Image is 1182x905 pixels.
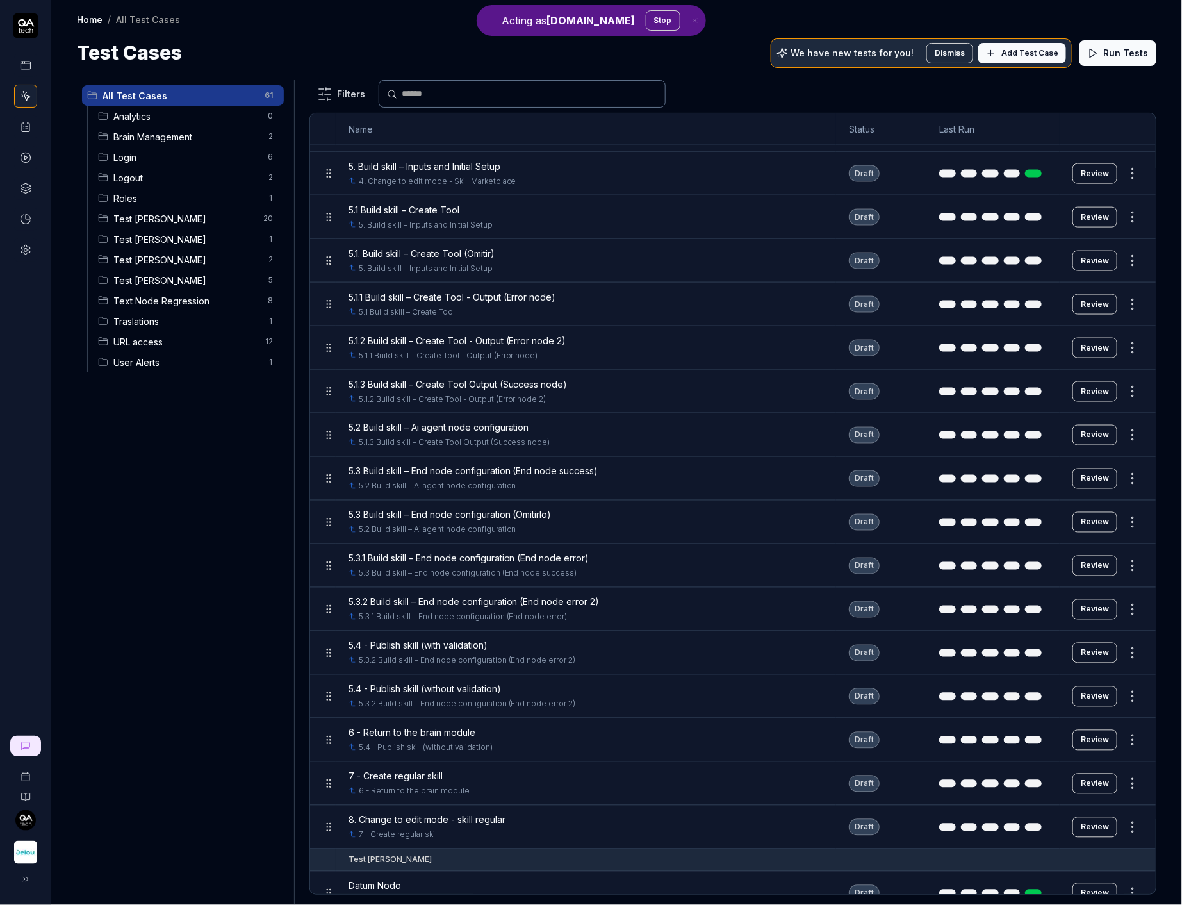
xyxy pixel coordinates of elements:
[926,43,973,63] button: Dismiss
[349,334,566,347] span: 5.1.2 Build skill – Create Tool - Output (Error node 2)
[349,879,401,893] span: Datum Nodo
[359,394,546,405] a: 5.1.2 Build skill – Create Tool - Output (Error node 2)
[263,149,279,165] span: 6
[310,326,1156,370] tr: 5.1.2 Build skill – Create Tool - Output (Error node 2)5.1.1 Build skill – Create Tool - Output (...
[1072,730,1117,751] a: Review
[310,152,1156,195] tr: 5. Build skill – Inputs and Initial Setup4. Change to edit mode - Skill MarketplaceDraftReview
[1072,817,1117,838] button: Review
[5,831,45,867] button: Jelou AI Logo
[113,171,261,185] span: Logout
[1072,774,1117,794] button: Review
[359,219,493,231] a: 5. Build skill – Inputs and Initial Setup
[359,829,439,841] a: 7 - Create regular skill
[310,675,1156,718] tr: 5.4 - Publish skill (without validation)5.3.2 Build skill – End node configuration (End node erro...
[349,160,500,173] span: 5. Build skill – Inputs and Initial Setup
[926,113,1060,145] th: Last Run
[310,195,1156,239] tr: 5.1 Build skill – Create Tool5. Build skill – Inputs and Initial SetupDraftReview
[1072,556,1117,576] button: Review
[359,742,493,754] a: 5.4 - Publish skill (without validation)
[836,113,926,145] th: Status
[1072,686,1117,707] a: Review
[113,253,261,267] span: Test Cinthia
[93,249,284,270] div: Drag to reorderTest [PERSON_NAME]2
[1072,338,1117,358] button: Review
[359,524,516,536] a: 5.2 Build skill – Ai agent node configuration
[1079,40,1156,66] button: Run Tests
[310,762,1156,806] tr: 7 - Create regular skill6 - Return to the brain moduleDraftReview
[349,683,501,696] span: 5.4 - Publish skill (without validation)
[349,203,459,217] span: 5.1 Build skill – Create Tool
[359,568,577,579] a: 5.3 Build skill – End node configuration (End node success)
[10,736,41,756] a: New conversation
[349,639,488,652] span: 5.4 - Publish skill (with validation)
[1072,425,1117,445] button: Review
[349,378,568,391] span: 5.1.3 Build skill – Create Tool Output (Success node)
[113,274,261,287] span: Test Nadia
[1072,599,1117,620] button: Review
[349,552,589,565] span: 5.3.1 Build skill – End node configuration (End node error)
[93,188,284,208] div: Drag to reorderRoles1
[849,558,880,574] div: Draft
[1072,512,1117,533] button: Review
[103,89,258,103] span: All Test Cases
[93,290,284,311] div: Drag to reorderText Node Regression8
[849,427,880,444] div: Draft
[359,350,538,361] a: 5.1.1 Build skill – Create Tool - Output (Error node)
[263,313,279,329] span: 1
[359,786,470,797] a: 6 - Return to the brain module
[93,126,284,147] div: Drag to reorderBrain Management2
[113,233,261,246] span: Test Andres
[359,263,493,274] a: 5. Build skill – Inputs and Initial Setup
[93,352,284,372] div: Drag to reorderUser Alerts1
[310,370,1156,413] tr: 5.1.3 Build skill – Create Tool Output (Success node)5.1.2 Build skill – Create Tool - Output (Er...
[260,88,279,103] span: 61
[849,732,880,749] div: Draft
[1072,251,1117,271] a: Review
[978,43,1066,63] button: Add Test Case
[849,296,880,313] div: Draft
[359,655,576,667] a: 5.3.2 Build skill – End node configuration (End node error 2)
[5,782,45,802] a: Documentation
[849,340,880,356] div: Draft
[310,457,1156,501] tr: 5.3 Build skill – End node configuration (End node success)5.2 Build skill – Ai agent node config...
[310,588,1156,631] tr: 5.3.2 Build skill – End node configuration (End node error 2)5.3.1 Build skill – End node configu...
[1072,883,1117,904] button: Review
[263,354,279,370] span: 1
[93,106,284,126] div: Drag to reorderAnalytics0
[310,544,1156,588] tr: 5.3.1 Build skill – End node configuration (End node error)5.3 Build skill – End node configurati...
[1072,643,1117,663] button: Review
[93,147,284,167] div: Drag to reorderLogin6
[359,306,455,318] a: 5.1 Build skill – Create Tool
[849,470,880,487] div: Draft
[1072,163,1117,184] a: Review
[646,10,680,31] button: Stop
[113,294,261,308] span: Text Node Regression
[349,290,556,304] span: 5.1.1 Build skill – Create Tool - Output (Error node)
[263,190,279,206] span: 1
[849,514,880,531] div: Draft
[791,49,914,58] p: We have new tests for you!
[310,283,1156,326] tr: 5.1.1 Build skill – Create Tool - Output (Error node)5.1 Build skill – Create ToolDraftReview
[93,229,284,249] div: Drag to reorderTest [PERSON_NAME]1
[5,761,45,782] a: Book a call with us
[1072,469,1117,489] button: Review
[263,293,279,308] span: 8
[349,770,443,783] span: 7 - Create regular skill
[108,13,111,26] div: /
[263,231,279,247] span: 1
[849,383,880,400] div: Draft
[93,167,284,188] div: Drag to reorderLogout2
[359,437,550,449] a: 5.1.3 Build skill – Create Tool Output (Success node)
[1072,294,1117,315] button: Review
[113,315,261,328] span: Traslations
[349,595,600,609] span: 5.3.2 Build skill – End node configuration (End node error 2)
[349,508,552,522] span: 5.3 Build skill – End node configuration (Omitirlo)
[849,776,880,792] div: Draft
[116,13,180,26] div: All Test Cases
[349,726,475,740] span: 6 - Return to the brain module
[263,252,279,267] span: 2
[310,413,1156,457] tr: 5.2 Build skill – Ai agent node configuration5.1.3 Build skill – Create Tool Output (Success node...
[113,110,261,123] span: Analytics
